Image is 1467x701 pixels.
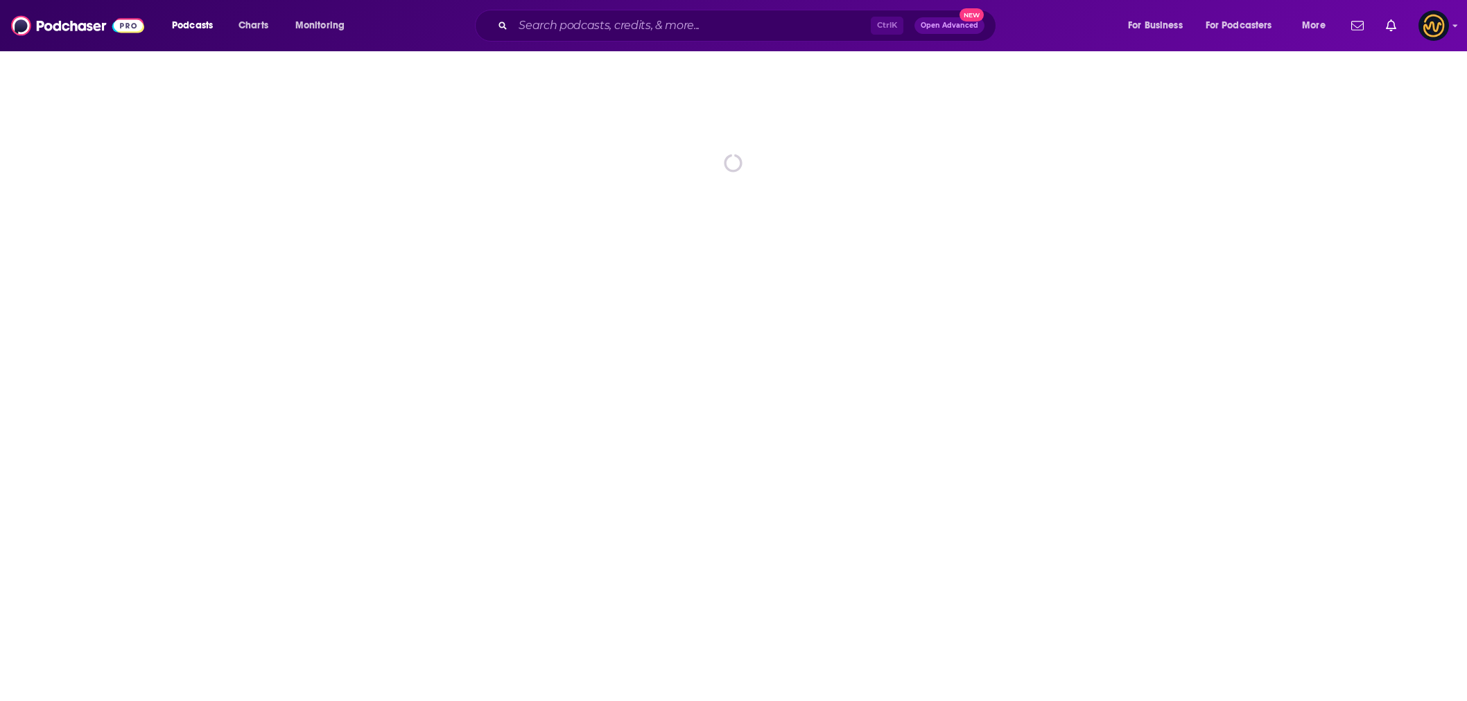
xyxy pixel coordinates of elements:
button: Open AdvancedNew [914,17,984,34]
span: Ctrl K [871,17,903,35]
button: open menu [1292,15,1343,37]
span: Podcasts [172,16,213,35]
span: Monitoring [295,16,345,35]
a: Charts [229,15,277,37]
input: Search podcasts, credits, & more... [513,15,871,37]
button: open menu [1118,15,1200,37]
span: For Podcasters [1206,16,1272,35]
span: For Business [1128,16,1183,35]
a: Show notifications dropdown [1380,14,1402,37]
img: User Profile [1418,10,1449,41]
button: open menu [286,15,363,37]
span: More [1302,16,1326,35]
button: open menu [1197,15,1292,37]
span: Logged in as LowerStreet [1418,10,1449,41]
a: Show notifications dropdown [1346,14,1369,37]
button: Show profile menu [1418,10,1449,41]
span: Open Advanced [921,22,978,29]
button: open menu [162,15,231,37]
span: Charts [238,16,268,35]
img: Podchaser - Follow, Share and Rate Podcasts [11,12,144,39]
span: New [960,8,984,21]
div: Search podcasts, credits, & more... [488,10,1009,42]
